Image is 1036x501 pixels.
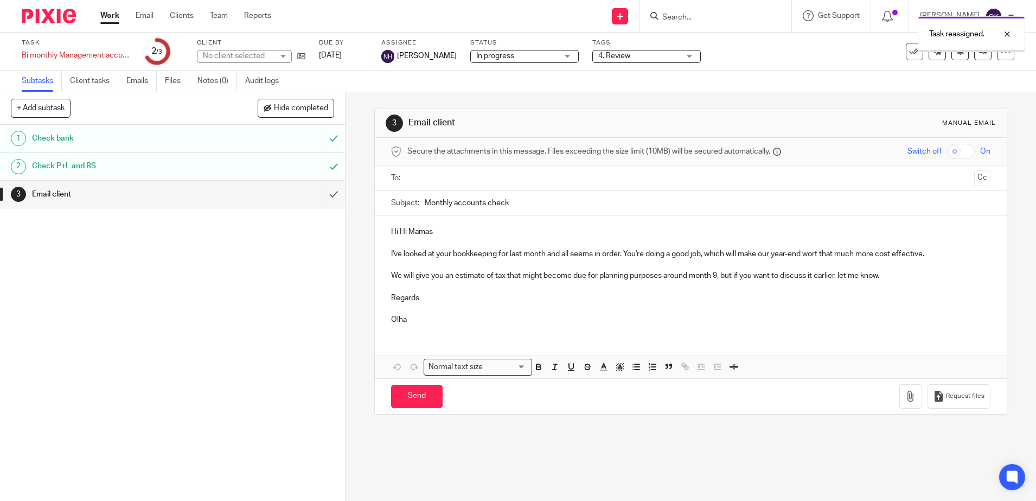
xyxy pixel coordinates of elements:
[210,10,228,21] a: Team
[258,99,334,117] button: Hide completed
[136,10,154,21] a: Email
[32,130,219,147] h1: Check bank
[386,115,403,132] div: 3
[11,159,26,174] div: 2
[391,173,403,183] label: To:
[244,10,271,21] a: Reports
[391,293,990,303] p: Regards
[70,71,118,92] a: Client tasks
[11,187,26,202] div: 3
[151,45,162,58] div: 2
[203,50,273,61] div: No client selected
[22,71,62,92] a: Subtasks
[424,359,532,376] div: Search for option
[907,146,942,157] span: Switch off
[22,50,130,61] div: Bi monthly Management accounts
[126,71,157,92] a: Emails
[942,119,996,128] div: Manual email
[426,362,485,373] span: Normal text size
[974,170,990,186] button: Cc
[22,39,130,47] label: Task
[156,49,162,55] small: /3
[32,186,219,202] h1: Email client
[408,117,714,129] h1: Email client
[319,39,368,47] label: Due by
[170,10,194,21] a: Clients
[598,52,630,60] span: 4. Review
[319,52,342,59] span: [DATE]
[32,158,219,174] h1: Check P+L and BS
[245,71,287,92] a: Audit logs
[985,8,1002,25] img: svg%3E
[946,392,984,401] span: Request files
[476,52,514,60] span: In progress
[407,146,770,157] span: Secure the attachments in this message. Files exceeding the size limit (10MB) will be secured aut...
[22,9,76,23] img: Pixie
[391,249,990,259] p: I've looked at your bookkeeping for last month and all seems in order. You're doing a good job, w...
[391,198,419,208] label: Subject:
[100,10,119,21] a: Work
[980,146,990,157] span: On
[165,71,189,92] a: Files
[487,362,526,373] input: Search for option
[11,131,26,146] div: 1
[391,270,990,281] p: We will give you an estimate of tax that might become due for planning purposes around month 9, b...
[391,385,443,408] input: Send
[197,39,305,47] label: Client
[274,104,328,113] span: Hide completed
[928,384,990,409] button: Request files
[197,71,237,92] a: Notes (0)
[381,50,394,63] img: svg%3E
[391,226,990,237] p: Hi Hi Mamas
[391,314,990,325] p: Olha
[381,39,457,47] label: Assignee
[397,50,457,61] span: [PERSON_NAME]
[470,39,579,47] label: Status
[929,29,984,40] p: Task reassigned.
[11,99,71,117] button: + Add subtask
